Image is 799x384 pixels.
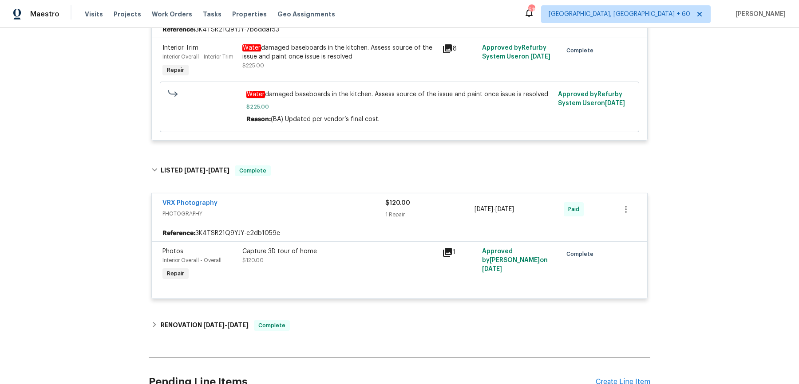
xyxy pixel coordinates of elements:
span: - [203,322,249,328]
span: Tasks [203,11,222,17]
span: [GEOGRAPHIC_DATA], [GEOGRAPHIC_DATA] + 60 [549,10,690,19]
a: VRX Photography [162,200,218,206]
div: 619 [528,5,534,14]
b: Reference: [162,229,195,238]
em: Water [242,44,261,51]
span: [DATE] [495,206,514,212]
span: $120.00 [242,258,264,263]
span: Reason: [246,116,271,122]
span: Complete [236,166,270,175]
span: [DATE] [605,100,625,106]
span: Properties [232,10,267,19]
div: 8 [442,43,477,54]
span: $225.00 [242,63,264,68]
span: Repair [163,269,188,278]
span: damaged baseboards in the kitchen. Assess source of the issue and paint once issue is resolved [246,90,553,99]
h6: LISTED [161,165,229,176]
span: [DATE] [203,322,225,328]
span: Interior Overall - Interior Trim [162,54,233,59]
h6: RENOVATION [161,320,249,331]
span: [DATE] [208,167,229,173]
em: Water [246,91,265,98]
span: [DATE] [482,266,502,272]
span: (BA) Updated per vendor’s final cost. [271,116,380,122]
span: [PERSON_NAME] [732,10,786,19]
div: RENOVATION [DATE]-[DATE]Complete [149,315,650,336]
div: LISTED [DATE]-[DATE]Complete [149,157,650,185]
span: Interior Trim [162,45,198,51]
div: 3K4TSR21Q9YJY-7b8ddaf53 [152,22,647,38]
b: Reference: [162,25,195,34]
div: 1 Repair [385,210,475,219]
span: $120.00 [385,200,410,206]
span: - [184,167,229,173]
span: [DATE] [184,167,206,173]
div: damaged baseboards in the kitchen. Assess source of the issue and paint once issue is resolved [242,43,437,61]
span: PHOTOGRAPHY [162,209,385,218]
span: $225.00 [246,102,553,111]
span: Complete [566,250,597,259]
span: [DATE] [475,206,493,212]
span: Approved by Refurby System User on [482,45,550,60]
span: Approved by [PERSON_NAME] on [482,248,548,272]
span: Photos [162,248,183,255]
span: Work Orders [152,10,192,19]
span: - [475,205,514,214]
span: Approved by Refurby System User on [558,91,625,106]
span: Repair [163,66,188,74]
span: Interior Overall - Overall [162,258,222,263]
span: Complete [566,46,597,55]
span: Projects [114,10,141,19]
div: 3K4TSR21Q9YJY-e2db1059e [152,225,647,241]
span: Complete [255,321,289,330]
div: 1 [442,247,477,258]
span: Paid [568,205,583,214]
span: Maestro [30,10,59,19]
span: Visits [85,10,103,19]
span: [DATE] [530,54,550,60]
span: Geo Assignments [277,10,335,19]
span: [DATE] [227,322,249,328]
div: Capture 3D tour of home [242,247,437,256]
